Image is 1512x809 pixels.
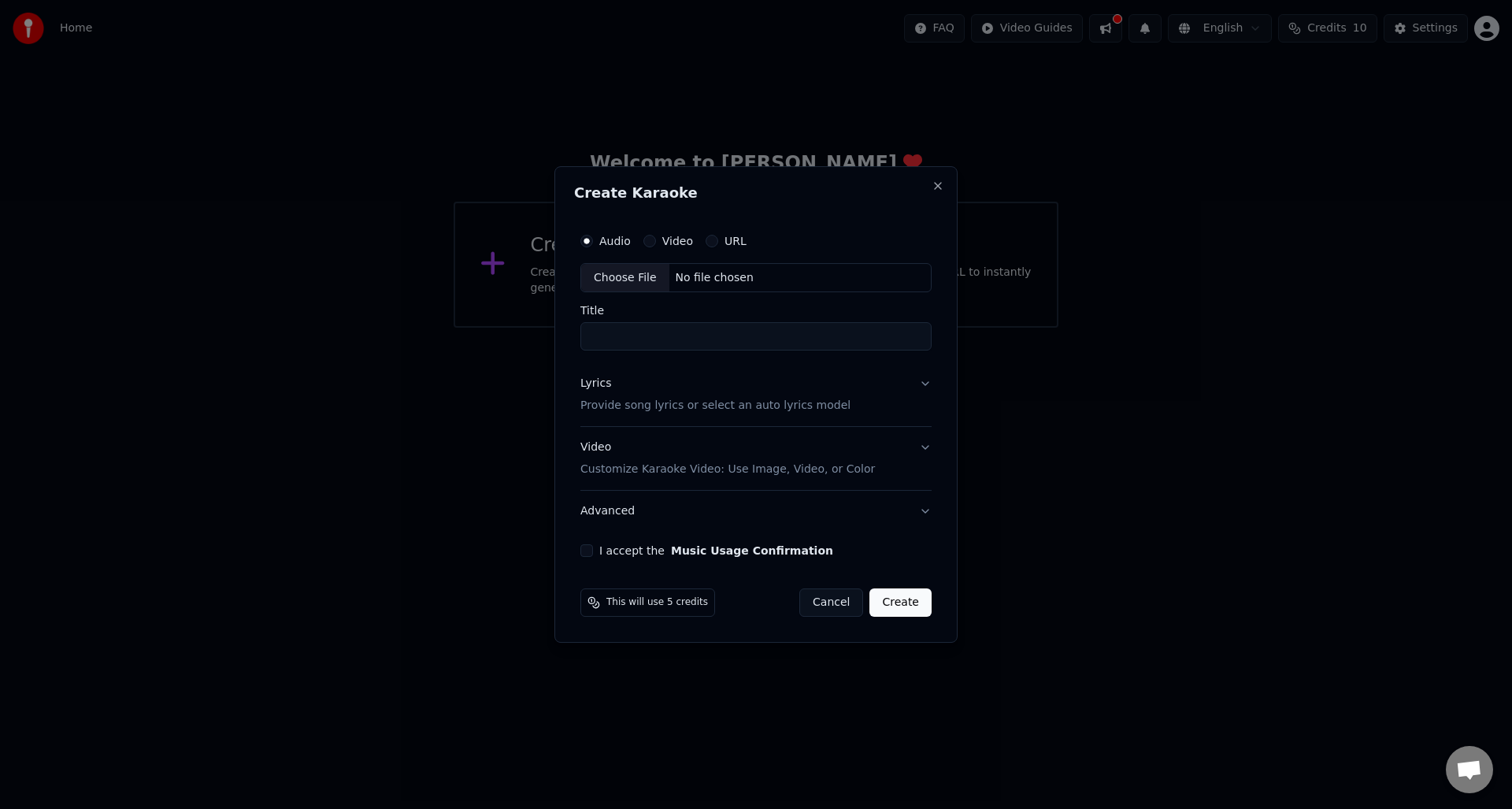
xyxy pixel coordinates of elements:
[606,596,708,609] span: This will use 5 credits
[671,545,833,556] button: I accept the
[580,364,932,427] button: LyricsProvide song lyrics or select an auto lyrics model
[580,440,875,478] div: Video
[580,306,932,317] label: Title
[580,399,850,414] p: Provide song lyrics or select an auto lyrics model
[599,236,631,247] label: Audio
[669,270,760,286] div: No file chosen
[724,236,747,247] label: URL
[580,462,875,477] p: Customize Karaoke Video: Use Image, Video, or Color
[869,588,932,617] button: Create
[799,588,863,617] button: Cancel
[580,377,611,392] div: Lyrics
[662,236,693,247] label: Video
[599,545,833,556] label: I accept the
[574,186,938,200] h2: Create Karaoke
[581,264,669,292] div: Choose File
[580,428,932,491] button: VideoCustomize Karaoke Video: Use Image, Video, or Color
[580,491,932,532] button: Advanced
